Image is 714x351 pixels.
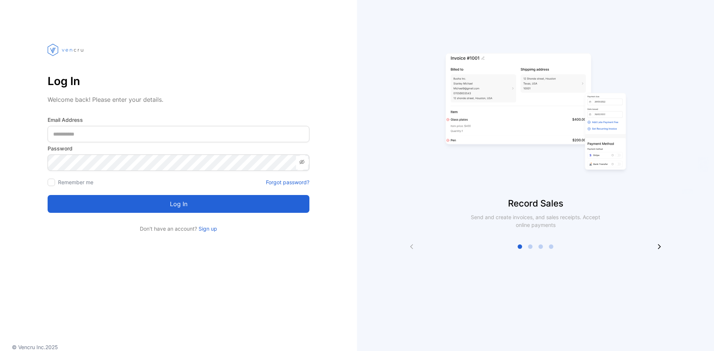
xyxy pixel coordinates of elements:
label: Password [48,144,309,152]
img: slider image [443,30,628,197]
p: Log In [48,72,309,90]
img: vencru logo [48,30,85,70]
p: Welcome back! Please enter your details. [48,95,309,104]
p: Send and create invoices, and sales receipts. Accept online payments [464,213,607,229]
label: Email Address [48,116,309,124]
label: Remember me [58,179,93,185]
a: Forgot password? [266,178,309,186]
a: Sign up [197,225,217,232]
p: Don't have an account? [48,225,309,233]
p: Record Sales [357,197,714,210]
button: Log in [48,195,309,213]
